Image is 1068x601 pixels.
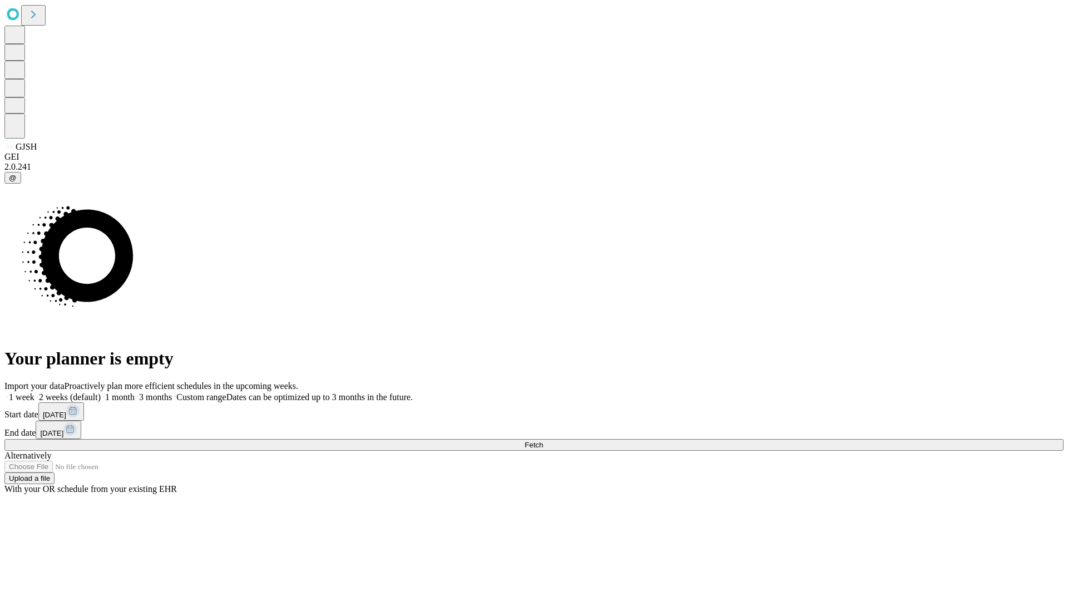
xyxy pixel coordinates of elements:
button: [DATE] [38,402,84,421]
button: @ [4,172,21,184]
h1: Your planner is empty [4,348,1064,369]
div: Start date [4,402,1064,421]
span: [DATE] [43,411,66,419]
span: GJSH [16,142,37,151]
span: [DATE] [40,429,63,437]
span: Custom range [176,392,226,402]
span: Proactively plan more efficient schedules in the upcoming weeks. [65,381,298,391]
span: 2 weeks (default) [39,392,101,402]
div: 2.0.241 [4,162,1064,172]
span: 3 months [139,392,172,402]
button: [DATE] [36,421,81,439]
div: End date [4,421,1064,439]
span: Alternatively [4,451,51,460]
span: Import your data [4,381,65,391]
button: Upload a file [4,472,55,484]
span: 1 month [105,392,135,402]
button: Fetch [4,439,1064,451]
span: Fetch [525,441,543,449]
span: 1 week [9,392,34,402]
span: With your OR schedule from your existing EHR [4,484,177,494]
span: Dates can be optimized up to 3 months in the future. [226,392,413,402]
div: GEI [4,152,1064,162]
span: @ [9,174,17,182]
